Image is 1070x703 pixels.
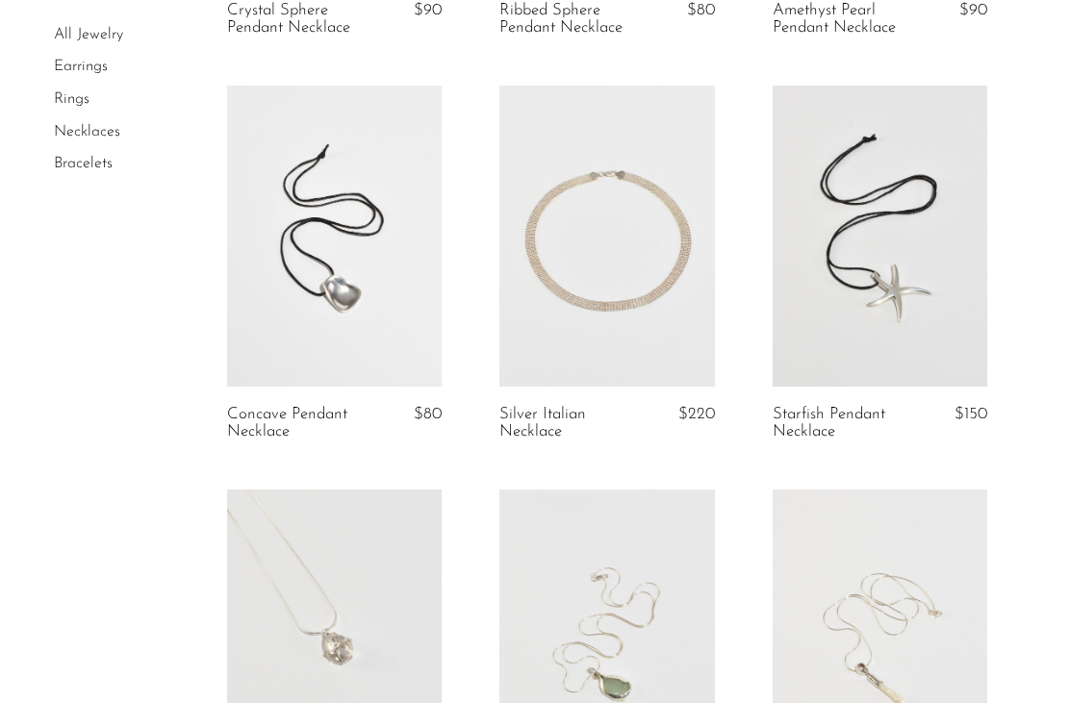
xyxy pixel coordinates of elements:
[414,2,442,18] span: $90
[959,2,987,18] span: $90
[687,2,715,18] span: $80
[955,406,987,422] span: $150
[227,406,366,441] a: Concave Pendant Necklace
[499,2,638,38] a: Ribbed Sphere Pendant Necklace
[773,406,911,441] a: Starfish Pendant Necklace
[414,406,442,422] span: $80
[54,156,113,171] a: Bracelets
[54,27,123,42] a: All Jewelry
[54,60,108,75] a: Earrings
[773,2,911,38] a: Amethyst Pearl Pendant Necklace
[54,91,89,107] a: Rings
[54,124,120,139] a: Necklaces
[499,406,638,441] a: Silver Italian Necklace
[678,406,715,422] span: $220
[227,2,366,38] a: Crystal Sphere Pendant Necklace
